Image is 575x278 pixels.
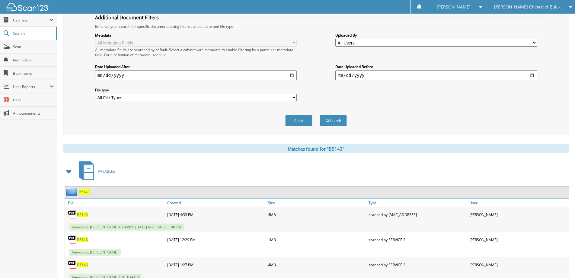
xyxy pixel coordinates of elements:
[95,87,297,93] label: File type
[95,64,297,69] label: Date Uploaded After
[69,249,121,256] span: Keywords: [PERSON_NAME]
[13,44,54,49] span: Scan
[166,259,267,271] div: [DATE] 1:27 PM
[13,18,50,23] span: Cabinets
[468,234,569,246] div: [PERSON_NAME]
[166,234,267,246] div: [DATE] 12:29 PM
[95,70,297,80] input: start
[79,189,90,195] a: B5143
[13,71,54,76] span: Bookmarks
[335,70,537,80] input: end
[468,199,569,207] a: User
[468,259,569,271] div: [PERSON_NAME]
[545,249,575,278] iframe: Chat Widget
[77,212,88,217] a: B5143
[13,31,53,36] span: Search
[98,169,115,174] span: PAYABLES
[367,259,468,271] div: scanned by SERVICE 2
[267,199,367,207] a: Size
[267,234,367,246] div: 1MB
[468,208,569,221] div: [PERSON_NAME]
[267,208,367,221] div: 4MB
[13,84,50,89] span: User Reports
[367,208,468,221] div: scanned by [MAC_ADDRESS]
[92,24,540,29] div: Enhance your search for specific documents using filters such as date and file type.
[166,208,267,221] div: [DATE] 4:33 PM
[367,199,468,207] a: Type
[494,5,561,9] span: [PERSON_NAME] Chevrolet Buick
[267,259,367,271] div: 4MB
[63,144,569,153] div: Matches found for "B5143"
[166,199,267,207] a: Created
[68,210,77,219] img: PDF.png
[75,159,115,183] a: PAYABLES
[66,188,79,196] img: folder2.png
[6,3,51,11] img: scan123-logo-white.svg
[367,234,468,246] div: scanned by SERVICE 2
[92,14,162,21] legend: Additional Document Filters
[13,111,54,116] span: Announcements
[335,33,537,38] label: Uploaded By
[13,57,54,63] span: Reminders
[320,115,347,126] button: Search
[95,33,297,38] label: Metadata
[437,5,471,9] span: [PERSON_NAME]
[285,115,312,126] button: Clear
[335,64,537,69] label: Date Uploaded Before
[77,262,88,267] a: B5143
[68,260,77,269] img: PDF.png
[13,97,54,103] span: Help
[65,199,166,207] a: File
[95,47,297,57] div: All metadata fields are searched by default. Select a cabinet with metadata to enable filtering b...
[158,52,166,57] a: here
[77,237,88,242] a: B5143
[68,235,77,244] img: PDF.png
[69,224,184,231] span: Keywords: [PERSON_NAME]# 236959 [DATE] INV'S ACCT. 100154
